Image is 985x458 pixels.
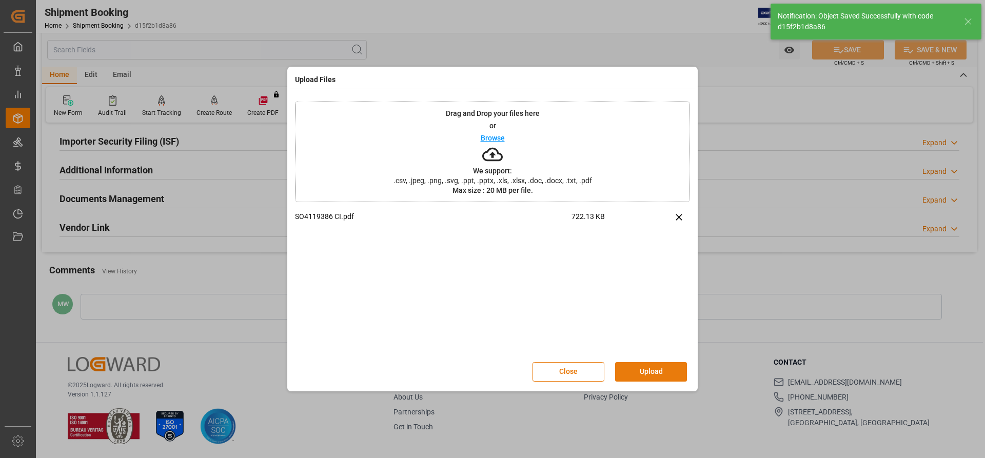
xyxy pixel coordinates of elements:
p: We support: [473,167,512,174]
p: Browse [481,134,505,142]
span: .csv, .jpeg, .png, .svg, .ppt, .pptx, .xls, .xlsx, .doc, .docx, .txt, .pdf [387,177,599,184]
p: Drag and Drop your files here [446,110,540,117]
p: SO4119386 CI.pdf [295,211,572,222]
h4: Upload Files [295,74,336,85]
p: Max size : 20 MB per file. [452,187,533,194]
button: Close [533,362,604,382]
p: or [489,122,496,129]
div: Drag and Drop your files hereorBrowseWe support:.csv, .jpeg, .png, .svg, .ppt, .pptx, .xls, .xlsx... [295,102,690,202]
span: 722.13 KB [572,211,641,229]
div: Notification: Object Saved Successfully with code d15f2b1d8a86 [778,11,954,32]
button: Upload [615,362,687,382]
